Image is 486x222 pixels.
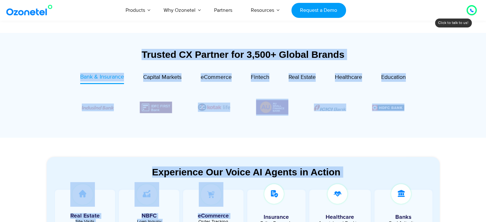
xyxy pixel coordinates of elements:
span: Bank & Insurance [80,73,124,80]
span: Education [381,74,406,81]
a: Education [381,73,406,84]
span: Real Estate [289,74,316,81]
h5: Healthcare [314,214,366,220]
h5: Insurance [251,214,302,220]
span: Healthcare [335,74,362,81]
a: Request a Demo [291,3,346,18]
span: Fintech [251,74,269,81]
div: 3 / 6 [81,103,114,111]
div: 2 / 6 [372,103,405,111]
h5: eCommerce [186,213,240,219]
img: Picture13.png [256,99,288,116]
span: eCommerce [201,74,232,81]
a: Bank & Insurance [80,73,124,84]
span: Capital Markets [143,74,181,81]
div: 6 / 6 [256,99,288,116]
a: Fintech [251,73,269,84]
a: Healthcare [335,73,362,84]
a: Real Estate [289,73,316,84]
img: Picture8.png [314,104,346,111]
h5: Banks [378,214,429,220]
div: 1 / 6 [314,103,346,111]
div: 5 / 6 [198,103,230,112]
div: 4 / 6 [140,102,172,113]
img: Picture10.png [81,106,114,110]
h5: Real Estate [58,213,112,219]
div: Experience Our Voice AI Agents in Action [53,166,440,178]
div: Trusted CX Partner for 3,500+ Global Brands [47,49,440,60]
a: Capital Markets [143,73,181,84]
img: Picture26.jpg [198,103,230,112]
h5: NBFC [122,213,176,219]
img: Picture9.png [372,105,405,110]
a: eCommerce [201,73,232,84]
div: Image Carousel [82,99,405,116]
img: Picture12.png [140,102,172,113]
